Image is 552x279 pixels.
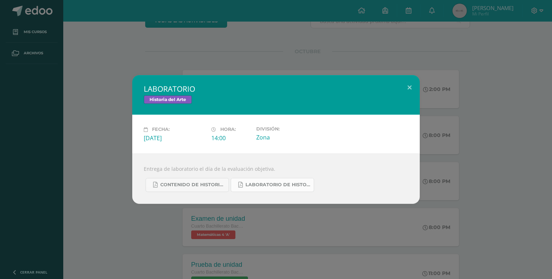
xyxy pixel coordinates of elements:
[144,134,206,142] div: [DATE]
[146,178,229,192] a: CONTENIDO DE HISTORIA DEL ARTE UIV.pdf
[256,133,318,141] div: Zona
[220,127,236,132] span: Hora:
[144,95,192,104] span: Historia del Arte
[144,84,408,94] h2: LABORATORIO
[160,182,225,188] span: CONTENIDO DE HISTORIA DEL ARTE UIV.pdf
[152,127,170,132] span: Fecha:
[399,75,420,100] button: Close (Esc)
[256,126,318,132] label: División:
[245,182,310,188] span: LABORATORIO DE HISTORIA DEL ARTE.pdf
[132,154,420,204] div: Entrega de laboratorio el día de la evaluación objetiva.
[211,134,250,142] div: 14:00
[231,178,314,192] a: LABORATORIO DE HISTORIA DEL ARTE.pdf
